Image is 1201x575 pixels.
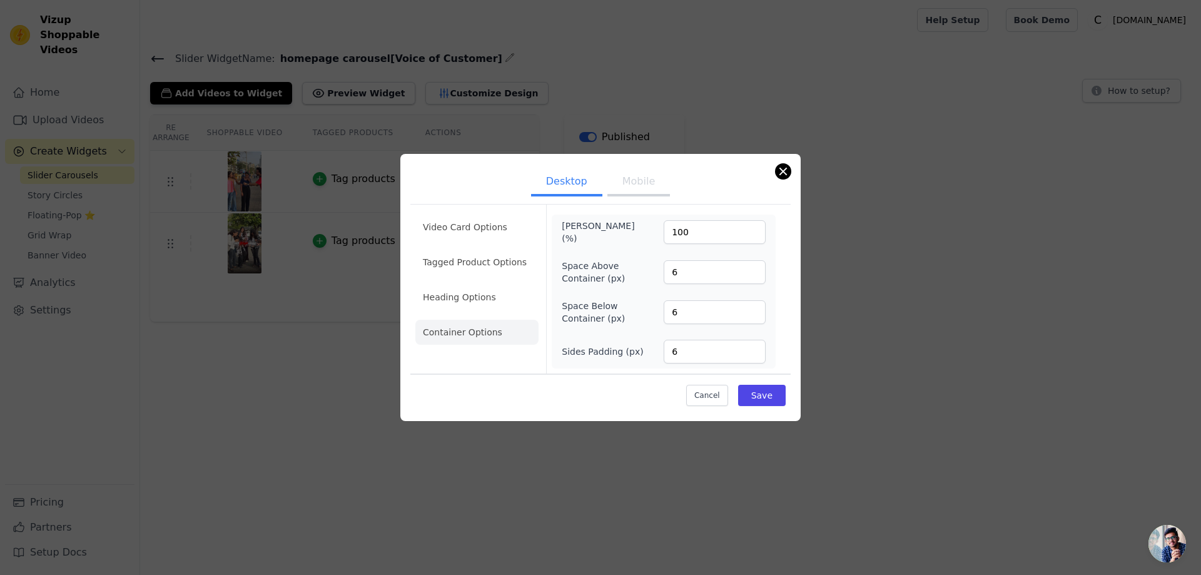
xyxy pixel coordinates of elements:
label: Space Below Container (px) [562,300,630,325]
button: Mobile [607,169,670,196]
label: Sides Padding (px) [562,345,643,358]
button: Desktop [531,169,602,196]
li: Video Card Options [415,215,539,240]
li: Container Options [415,320,539,345]
label: Space Above Container (px) [562,260,630,285]
button: Close modal [776,164,791,179]
li: Heading Options [415,285,539,310]
div: Open chat [1148,525,1186,562]
button: Save [738,385,786,406]
label: [PERSON_NAME] (%) [562,220,630,245]
li: Tagged Product Options [415,250,539,275]
button: Cancel [686,385,728,406]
